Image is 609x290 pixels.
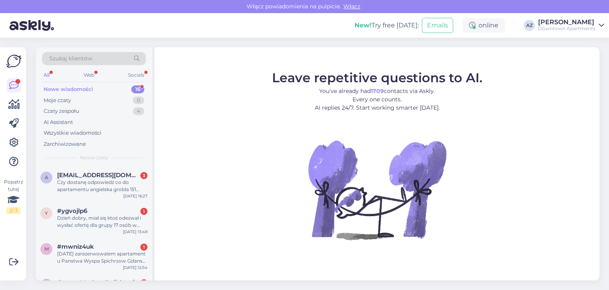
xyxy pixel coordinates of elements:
[354,21,419,30] div: Try free [DATE]:
[123,265,147,271] div: [DATE] 12:54
[126,70,146,80] div: Socials
[57,215,147,229] div: Dzień dobry, miał się ktoś odezwał i wysłać ofertę dla grupy 17 osób w terminie 22-24.10.2025 na ...
[42,70,51,80] div: All
[57,250,147,265] div: [DATE] zarezerwowalem apartament u Panstwa Wyspa Spichrzow Gdansk. Prosze o kontakt, [PHONE_NUMBER]
[133,97,144,104] div: 0
[49,54,92,63] span: Szukaj klientów
[272,70,483,85] span: Leave repetitive questions to AI.
[57,243,94,250] span: #mwniz4uk
[6,54,21,69] img: Askly Logo
[140,172,147,179] div: 3
[57,279,140,286] span: Gvara - Modern Polish cuisine
[57,179,147,193] div: Czy dostanę odpowiedź co do apartamentu angielska grobla 151 termin [DATE]-[DATE]
[140,279,147,286] div: 1
[82,70,96,80] div: Web
[44,97,71,104] div: Moje czaty
[57,172,140,179] span: ankadudek2@gmail.com
[538,19,604,32] a: [PERSON_NAME]Downtown Apartments
[272,87,483,112] p: You’ve already had contacts via Askly. Every one counts. AI replies 24/7. Start working smarter [...
[422,18,453,33] button: Emails
[44,140,86,148] div: Zarchiwizowane
[45,210,48,216] span: y
[123,193,147,199] div: [DATE] 16:27
[57,207,87,215] span: #ygvojlp6
[44,118,73,126] div: AI Assistant
[44,85,93,93] div: Nowe wiadomości
[123,229,147,235] div: [DATE] 13:49
[140,244,147,251] div: 1
[44,246,49,252] span: m
[133,107,144,115] div: 4
[140,208,147,215] div: 1
[45,174,48,180] span: a
[131,85,144,93] div: 16
[306,118,448,261] img: No Chat active
[463,18,505,33] div: online
[6,207,21,214] div: 2 / 3
[371,87,384,94] b: 1709
[6,178,21,214] div: Popatrz tutaj
[354,21,372,29] b: New!
[44,107,79,115] div: Czaty zespołu
[538,25,596,32] div: Downtown Apartments
[80,154,108,161] span: Nowe czaty
[44,129,101,137] div: Wszystkie wiadomości
[524,20,535,31] div: AZ
[538,19,596,25] div: [PERSON_NAME]
[341,3,363,10] span: Włącz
